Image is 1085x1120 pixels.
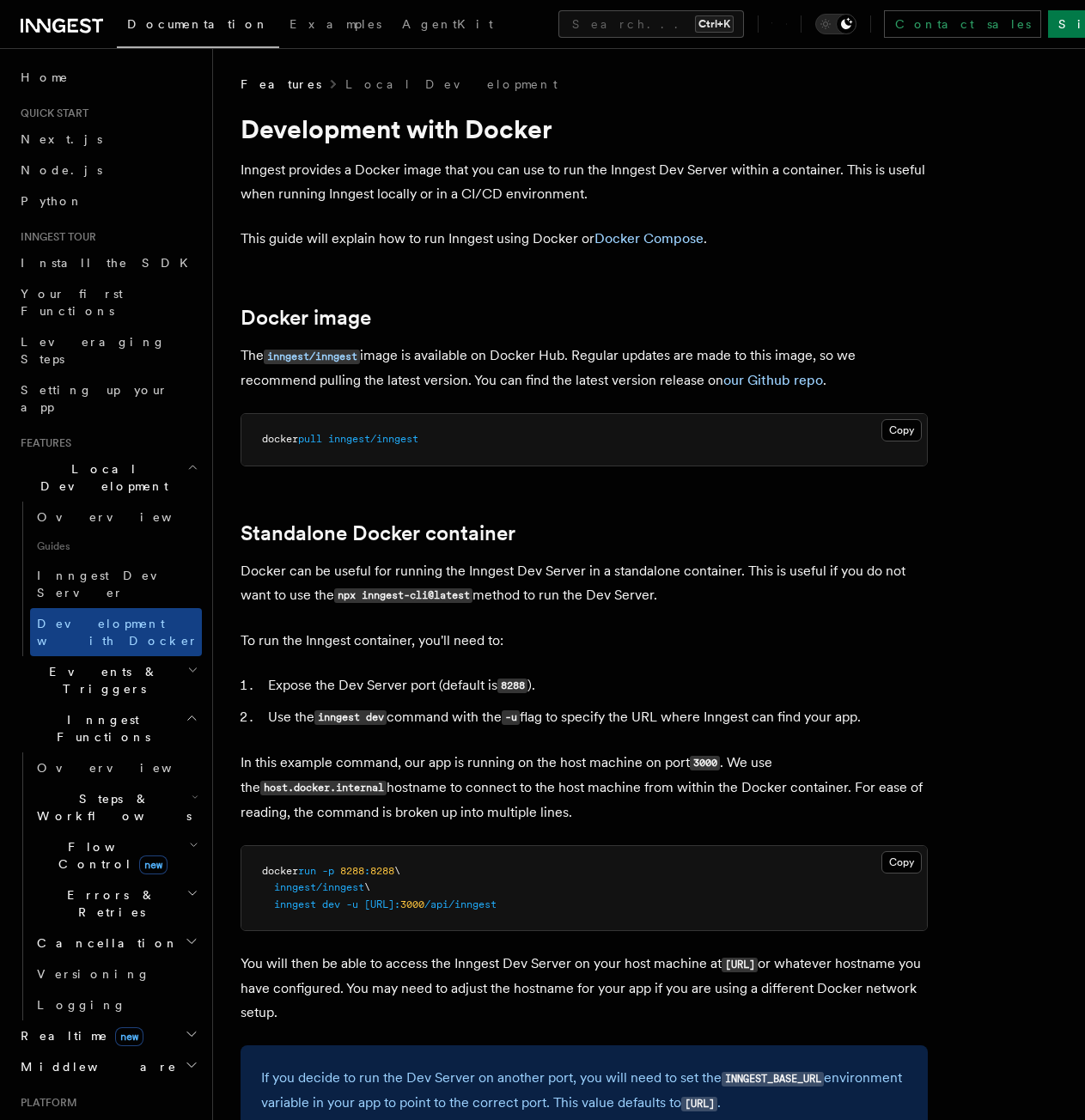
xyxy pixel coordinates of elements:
[261,1066,907,1116] p: If you decide to run the Dev Server on another port, you will need to set the environment variabl...
[14,62,202,93] a: Home
[370,865,394,877] span: 8288
[14,124,202,155] a: Next.js
[30,838,189,873] span: Flow Control
[241,344,928,393] p: The image is available on Docker Hub. Regular updates are made to this image, so we recommend pul...
[30,928,202,959] button: Cancellation
[30,783,202,831] button: Steps & Workflows
[264,350,360,364] code: inngest/inngest
[241,227,928,251] p: This guide will explain how to run Inngest using Docker or .
[14,1096,77,1110] span: Platform
[14,1058,177,1075] span: Middleware
[274,881,364,893] span: inngest/inngest
[262,433,298,445] span: docker
[298,433,322,445] span: pull
[30,752,202,783] a: Overview
[722,1072,824,1087] code: INNGEST_BASE_URL
[594,230,704,247] a: Docker Compose
[334,588,472,603] code: npx inngest-cli@latest
[328,433,418,445] span: inngest/inngest
[881,419,922,441] button: Copy
[117,5,279,48] a: Documentation
[815,14,856,34] button: Toggle dark mode
[14,107,88,120] span: Quick start
[14,1027,143,1044] span: Realtime
[14,1020,202,1051] button: Realtimenew
[14,663,187,697] span: Events & Triggers
[346,898,358,910] span: -u
[322,865,334,877] span: -p
[37,998,126,1012] span: Logging
[497,679,527,693] code: 8288
[241,521,515,545] a: Standalone Docker container
[260,781,387,795] code: host.docker.internal
[241,629,928,653] p: To run the Inngest container, you'll need to:
[30,880,202,928] button: Errors & Retries
[723,372,823,388] a: our Github repo
[30,989,202,1020] a: Logging
[394,865,400,877] span: \
[241,113,928,144] h1: Development with Docker
[322,898,340,910] span: dev
[241,559,928,608] p: Docker can be useful for running the Inngest Dev Server in a standalone container. This is useful...
[14,186,202,216] a: Python
[364,898,400,910] span: [URL]:
[881,851,922,873] button: Copy
[30,502,202,533] a: Overview
[30,831,202,880] button: Flow Controlnew
[21,383,168,414] span: Setting up your app
[241,751,928,825] p: In this example command, our app is running on the host machine on port . We use the hostname to ...
[14,247,202,278] a: Install the SDK
[884,10,1041,38] a: Contact sales
[364,881,370,893] span: \
[340,865,364,877] span: 8288
[30,608,202,656] a: Development with Docker
[14,711,186,746] span: Inngest Functions
[279,5,392,46] a: Examples
[30,560,202,608] a: Inngest Dev Server
[263,673,928,698] li: Expose the Dev Server port (default is ).
[139,855,168,874] span: new
[241,952,928,1025] p: You will then be able to access the Inngest Dev Server on your host machine at or whatever hostna...
[14,460,187,495] span: Local Development
[30,934,179,952] span: Cancellation
[30,959,202,989] a: Versioning
[262,865,298,877] span: docker
[14,453,202,502] button: Local Development
[127,17,269,31] span: Documentation
[37,617,198,648] span: Development with Docker
[314,710,387,725] code: inngest dev
[115,1027,143,1046] span: new
[37,569,184,600] span: Inngest Dev Server
[30,533,202,560] span: Guides
[21,163,102,177] span: Node.js
[30,886,186,921] span: Errors & Retries
[14,704,202,752] button: Inngest Functions
[345,76,558,93] a: Local Development
[14,155,202,186] a: Node.js
[14,752,202,1020] div: Inngest Functions
[558,10,744,38] button: Search...Ctrl+K
[21,287,123,318] span: Your first Functions
[274,898,316,910] span: inngest
[14,230,96,244] span: Inngest tour
[14,278,202,326] a: Your first Functions
[21,132,102,146] span: Next.js
[690,756,720,770] code: 3000
[364,865,370,877] span: :
[14,1051,202,1082] button: Middleware
[264,347,360,363] a: inngest/inngest
[21,335,166,366] span: Leveraging Steps
[695,15,734,33] kbd: Ctrl+K
[400,898,424,910] span: 3000
[14,502,202,656] div: Local Development
[241,306,371,330] a: Docker image
[37,510,214,524] span: Overview
[14,656,202,704] button: Events & Triggers
[502,710,520,725] code: -u
[14,326,202,374] a: Leveraging Steps
[263,705,928,730] li: Use the command with the flag to specify the URL where Inngest can find your app.
[424,898,497,910] span: /api/inngest
[21,69,69,86] span: Home
[298,865,316,877] span: run
[37,761,214,775] span: Overview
